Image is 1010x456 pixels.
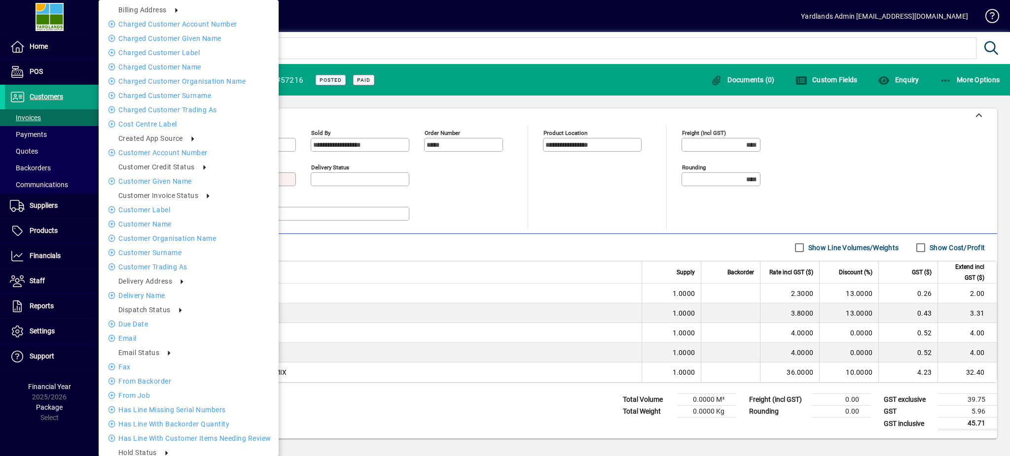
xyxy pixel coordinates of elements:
li: Has Line Missing Serial Numbers [99,404,279,416]
li: Customer label [99,204,279,216]
li: Charged Customer Surname [99,90,279,101]
li: Charged Customer Given name [99,33,279,44]
li: From Backorder [99,375,279,387]
span: Delivery address [118,277,172,285]
li: Customer Account number [99,147,279,159]
li: Charged Customer Organisation name [99,75,279,87]
span: Billing address [118,6,167,14]
li: Charged Customer Trading as [99,104,279,116]
span: Customer credit status [118,163,195,171]
li: Email [99,332,279,344]
li: Customer Organisation name [99,232,279,244]
li: Has Line With Backorder Quantity [99,418,279,430]
li: Delivery name [99,290,279,301]
span: Email status [118,349,159,357]
li: Customer Surname [99,247,279,259]
span: Dispatch Status [118,306,171,314]
li: Charged Customer label [99,47,279,59]
span: Customer Invoice Status [118,192,198,199]
li: Due date [99,318,279,330]
span: Created App Source [118,134,183,142]
li: From Job [99,390,279,401]
li: Charged Customer Account number [99,18,279,30]
li: Customer Trading as [99,261,279,273]
li: Fax [99,361,279,373]
li: Has Line With Customer Items Needing Review [99,432,279,444]
li: Customer Given name [99,175,279,187]
li: Charged Customer name [99,61,279,73]
li: Cost Centre Label [99,118,279,130]
li: Customer name [99,218,279,230]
